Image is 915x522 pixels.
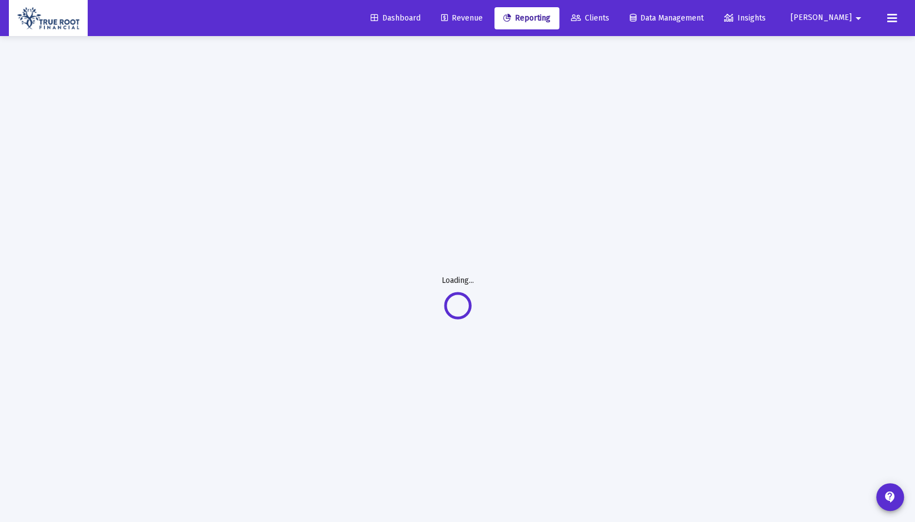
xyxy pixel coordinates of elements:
[791,13,852,23] span: [PERSON_NAME]
[494,7,559,29] a: Reporting
[630,13,704,23] span: Data Management
[852,7,865,29] mat-icon: arrow_drop_down
[432,7,492,29] a: Revenue
[562,7,618,29] a: Clients
[17,7,79,29] img: Dashboard
[724,13,766,23] span: Insights
[621,7,712,29] a: Data Management
[883,490,897,504] mat-icon: contact_support
[503,13,550,23] span: Reporting
[441,13,483,23] span: Revenue
[715,7,775,29] a: Insights
[371,13,421,23] span: Dashboard
[362,7,429,29] a: Dashboard
[777,7,878,29] button: [PERSON_NAME]
[571,13,609,23] span: Clients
